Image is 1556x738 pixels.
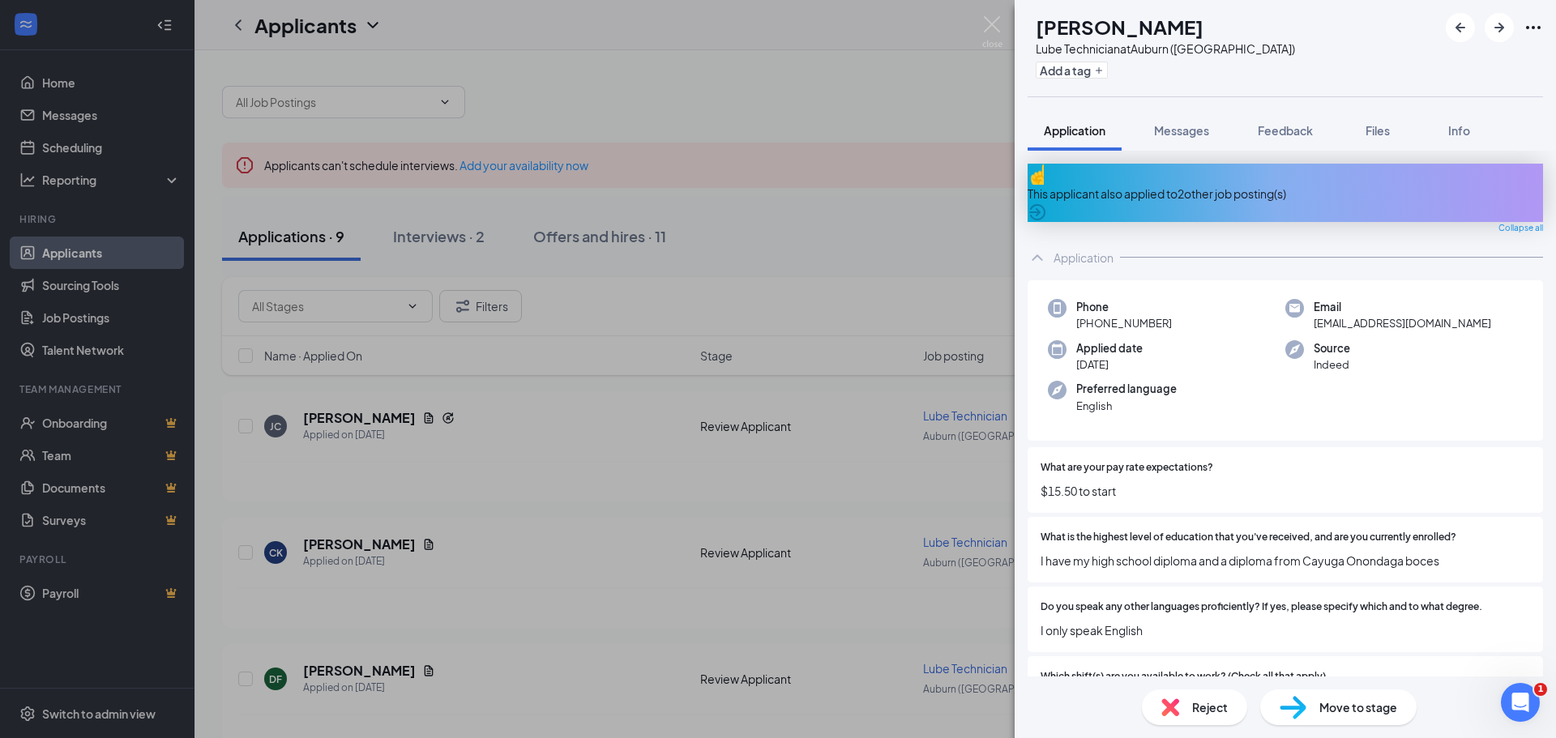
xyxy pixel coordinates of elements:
span: $15.50 to start [1041,482,1530,500]
button: PlusAdd a tag [1036,62,1108,79]
span: Collapse all [1498,222,1543,235]
svg: ChevronUp [1028,248,1047,267]
span: [PHONE_NUMBER] [1076,315,1172,331]
span: Info [1448,123,1470,138]
span: 1 [1534,683,1547,696]
span: Move to stage [1319,698,1397,716]
span: Applied date [1076,340,1143,356]
button: ArrowRight [1485,13,1514,42]
span: I only speak English [1041,621,1530,639]
svg: Plus [1094,66,1104,75]
span: Email [1314,299,1491,315]
span: Reject [1192,698,1228,716]
svg: ArrowCircle [1028,203,1047,222]
span: Preferred language [1076,381,1177,397]
iframe: Intercom live chat [1501,683,1540,722]
span: What are your pay rate expectations? [1041,460,1213,476]
h1: [PERSON_NAME] [1036,13,1203,41]
span: [DATE] [1076,356,1143,373]
span: Files [1366,123,1390,138]
div: This applicant also applied to 2 other job posting(s) [1028,185,1543,203]
svg: ArrowLeftNew [1451,18,1470,37]
span: What is the highest level of education that you've received, and are you currently enrolled? [1041,530,1456,545]
div: Application [1054,250,1114,266]
span: Which shift(s) are you available to work? (Check all that apply) [1041,669,1326,685]
button: ArrowLeftNew [1446,13,1475,42]
div: Lube Technician at Auburn ([GEOGRAPHIC_DATA]) [1036,41,1295,57]
span: Application [1044,123,1105,138]
span: Source [1314,340,1350,356]
span: Feedback [1258,123,1313,138]
svg: Ellipses [1524,18,1543,37]
span: I have my high school diploma and a diploma from Cayuga Onondaga boces [1041,552,1530,569]
span: [EMAIL_ADDRESS][DOMAIN_NAME] [1314,315,1491,331]
span: Messages [1154,123,1209,138]
span: Phone [1076,299,1172,315]
span: Do you speak any other languages proficiently? If yes, please specify which and to what degree. [1041,599,1482,615]
svg: ArrowRight [1490,18,1509,37]
span: Indeed [1314,356,1350,373]
span: English [1076,398,1177,414]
